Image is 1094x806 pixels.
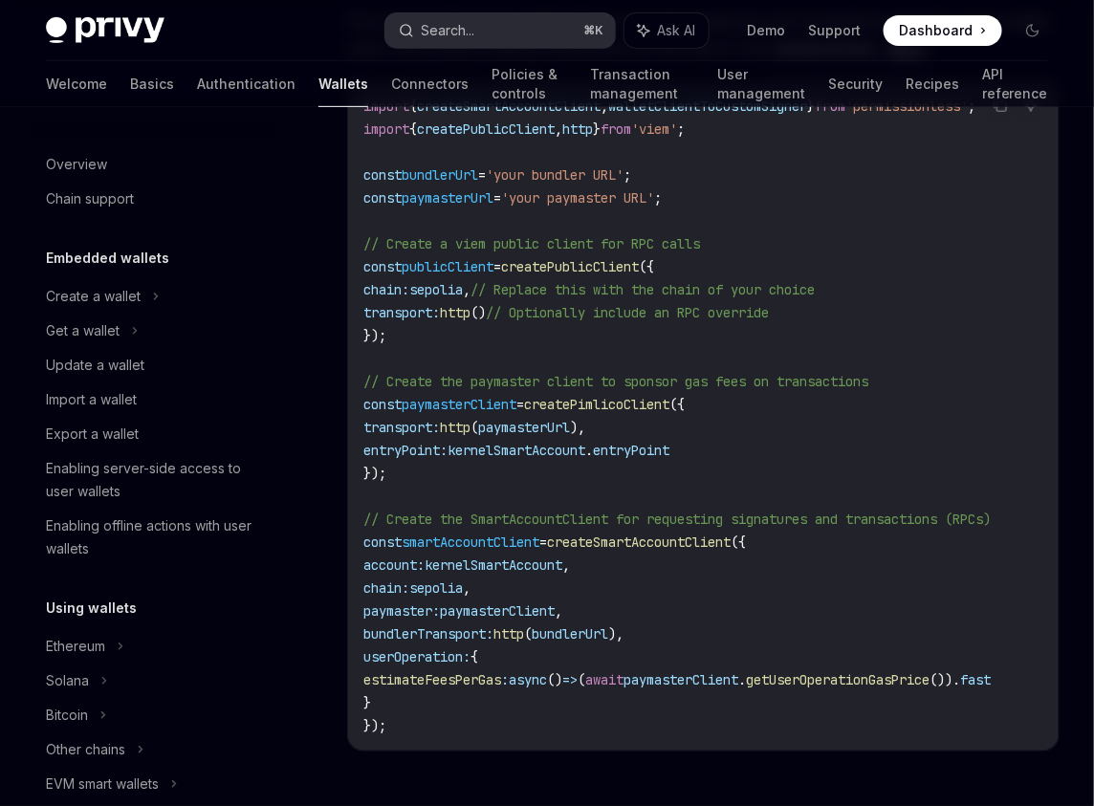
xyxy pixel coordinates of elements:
[624,166,631,184] span: ;
[501,189,654,207] span: 'your paymaster URL'
[631,120,677,138] span: 'viem'
[363,465,386,482] span: });
[593,120,601,138] span: }
[363,511,991,528] span: // Create the SmartAccountClient for requesting signatures and transactions (RPCs)
[363,671,501,688] span: estimateFeesPerGas
[731,534,746,551] span: ({
[31,509,275,566] a: Enabling offline actions with user wallets
[486,304,769,321] span: // Optionally include an RPC override
[402,189,493,207] span: paymasterUrl
[930,671,960,688] span: ()).
[593,442,669,459] span: entryPoint
[601,120,631,138] span: from
[555,120,562,138] span: ,
[624,671,738,688] span: paymasterClient
[46,61,107,107] a: Welcome
[363,396,402,413] span: const
[46,457,264,503] div: Enabling server-side access to user wallets
[448,442,585,459] span: kernelSmartAccount
[1017,15,1048,46] button: Toggle dark mode
[363,189,402,207] span: const
[46,704,88,727] div: Bitcoin
[46,669,89,692] div: Solana
[478,166,486,184] span: =
[608,625,624,643] span: ),
[46,597,137,620] h5: Using wallets
[46,635,105,658] div: Ethereum
[385,13,616,48] button: Search...⌘K
[677,120,685,138] span: ;
[583,23,603,38] span: ⌘ K
[463,281,470,298] span: ,
[31,417,275,451] a: Export a wallet
[578,671,585,688] span: (
[493,258,501,275] span: =
[363,304,440,321] span: transport:
[318,61,368,107] a: Wallets
[363,556,425,574] span: account:
[470,648,478,665] span: {
[363,327,386,344] span: });
[562,120,593,138] span: http
[425,556,562,574] span: kernelSmartAccount
[46,773,159,795] div: EVM smart wallets
[470,281,815,298] span: // Replace this with the chain of your choice
[130,61,174,107] a: Basics
[717,61,805,107] a: User management
[486,166,624,184] span: 'your bundler URL'
[570,419,585,436] span: ),
[547,534,731,551] span: createSmartAccountClient
[562,671,578,688] span: =>
[363,281,409,298] span: chain:
[363,625,493,643] span: bundlerTransport:
[46,738,125,761] div: Other chains
[391,61,469,107] a: Connectors
[363,235,700,252] span: // Create a viem public client for RPC calls
[899,21,973,40] span: Dashboard
[31,382,275,417] a: Import a wallet
[409,281,463,298] span: sepolia
[363,442,448,459] span: entryPoint:
[463,579,470,597] span: ,
[363,694,371,711] span: }
[46,354,144,377] div: Update a wallet
[363,120,409,138] span: import
[409,120,417,138] span: {
[31,348,275,382] a: Update a wallet
[492,61,567,107] a: Policies & controls
[509,671,547,688] span: async
[440,419,470,436] span: http
[363,579,409,597] span: chain:
[363,717,386,734] span: });
[402,258,493,275] span: publicClient
[738,671,746,688] span: .
[960,671,991,688] span: fast
[46,388,137,411] div: Import a wallet
[654,189,662,207] span: ;
[197,61,295,107] a: Authentication
[493,625,524,643] span: http
[808,21,861,40] a: Support
[493,189,501,207] span: =
[402,166,478,184] span: bundlerUrl
[657,21,695,40] span: Ask AI
[501,258,639,275] span: createPublicClient
[884,15,1002,46] a: Dashboard
[470,419,478,436] span: (
[669,396,685,413] span: ({
[46,247,169,270] h5: Embedded wallets
[46,423,139,446] div: Export a wallet
[402,396,516,413] span: paymasterClient
[470,304,486,321] span: ()
[562,556,570,574] span: ,
[532,625,608,643] span: bundlerUrl
[46,514,264,560] div: Enabling offline actions with user wallets
[585,442,593,459] span: .
[363,419,440,436] span: transport:
[363,534,402,551] span: const
[746,671,930,688] span: getUserOperationGasPrice
[363,166,402,184] span: const
[440,304,470,321] span: http
[422,19,475,42] div: Search...
[639,258,654,275] span: ({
